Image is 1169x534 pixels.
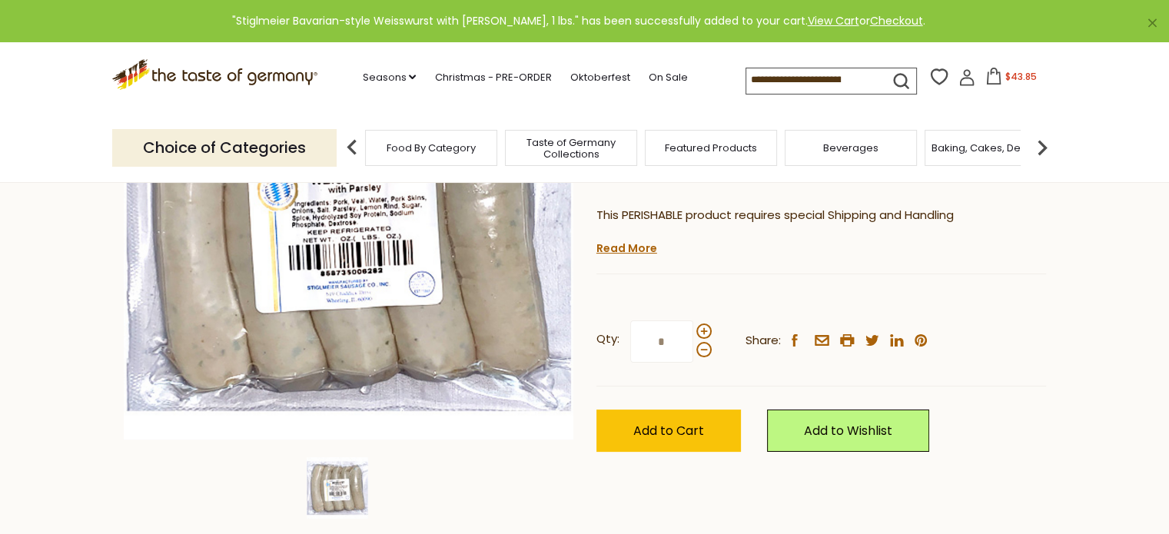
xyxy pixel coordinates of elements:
[611,236,1046,255] li: We will ship this product in heat-protective packaging and ice.
[510,137,633,160] a: Taste of Germany Collections
[808,13,859,28] a: View Cart
[362,69,416,86] a: Seasons
[932,142,1051,154] a: Baking, Cakes, Desserts
[596,206,1046,225] p: This PERISHABLE product requires special Shipping and Handling
[387,142,476,154] a: Food By Category
[307,457,368,519] img: Stiglmeier Bavarian-style Weisswurst with Parsley, 1 lbs.
[596,410,741,452] button: Add to Cart
[823,142,878,154] a: Beverages
[596,330,619,349] strong: Qty:
[665,142,757,154] a: Featured Products
[1005,70,1037,83] span: $43.85
[337,132,367,163] img: previous arrow
[767,410,929,452] a: Add to Wishlist
[570,69,629,86] a: Oktoberfest
[1027,132,1058,163] img: next arrow
[746,331,781,350] span: Share:
[648,69,687,86] a: On Sale
[1147,18,1157,28] a: ×
[633,422,704,439] span: Add to Cart
[596,240,657,256] a: Read More
[630,320,693,363] input: Qty:
[12,12,1144,30] div: "Stiglmeier Bavarian-style Weisswurst with [PERSON_NAME], 1 lbs." has been successfully added to ...
[870,13,923,28] a: Checkout
[434,69,551,86] a: Christmas - PRE-ORDER
[112,129,337,167] p: Choice of Categories
[978,68,1044,91] button: $43.85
